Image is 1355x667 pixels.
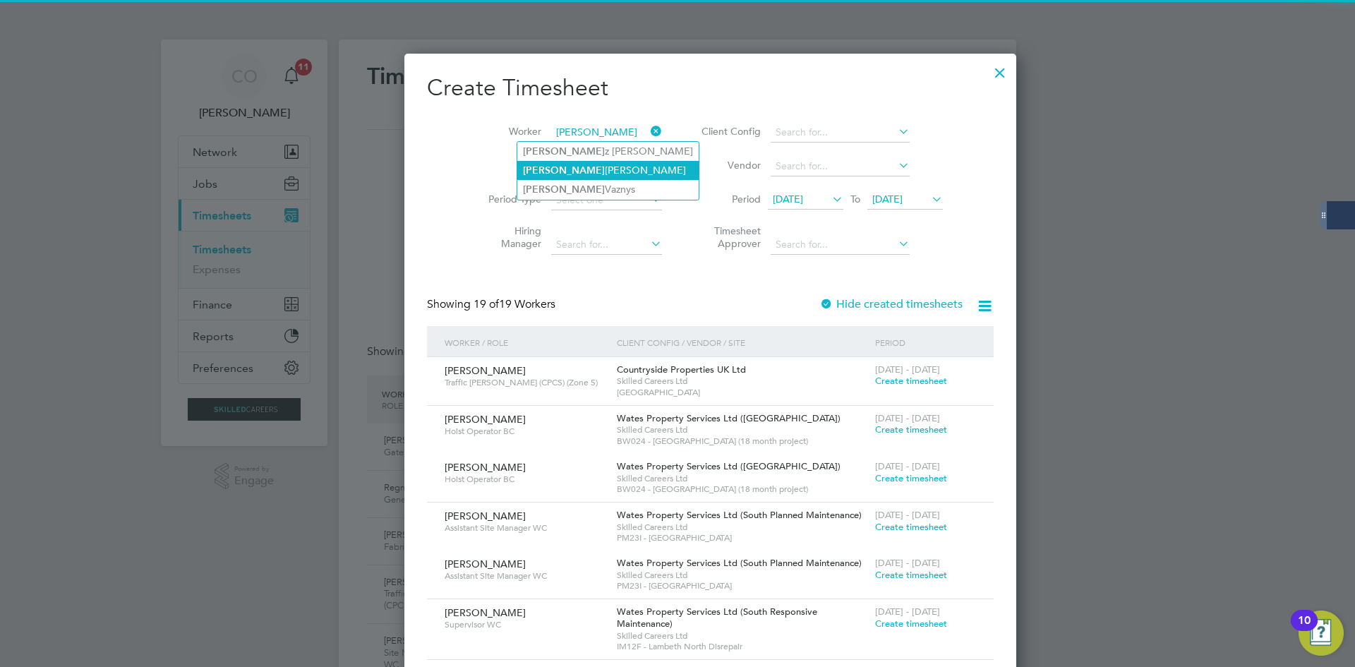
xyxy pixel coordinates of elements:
span: Skilled Careers Ltd [617,424,868,435]
li: Vaznys [517,180,699,199]
span: [PERSON_NAME] [445,461,526,474]
span: [DATE] - [DATE] [875,509,940,521]
span: Hoist Operator BC [445,426,606,437]
label: Hiring Manager [478,224,541,250]
span: [PERSON_NAME] [445,413,526,426]
span: 19 of [474,297,499,311]
span: Wates Property Services Ltd (South Planned Maintenance) [617,509,862,521]
div: 10 [1298,620,1311,639]
span: Assistant Site Manager WC [445,522,606,534]
span: [DATE] - [DATE] [875,606,940,618]
input: Search for... [771,157,910,176]
span: PM23I - [GEOGRAPHIC_DATA] [617,532,868,543]
span: Wates Property Services Ltd (South Responsive Maintenance) [617,606,817,630]
span: Supervisor WC [445,619,606,630]
div: Worker / Role [441,326,613,359]
label: Hide created timesheets [819,297,963,311]
span: Create timesheet [875,423,947,435]
span: [PERSON_NAME] [445,364,526,377]
li: z [PERSON_NAME] [517,142,699,161]
label: Timesheet Approver [697,224,761,250]
span: [DATE] - [DATE] [875,460,940,472]
input: Search for... [551,235,662,255]
b: [PERSON_NAME] [523,145,605,157]
span: Wates Property Services Ltd (South Planned Maintenance) [617,557,862,569]
b: [PERSON_NAME] [523,164,605,176]
span: BW024 - [GEOGRAPHIC_DATA] (18 month project) [617,483,868,495]
label: Site [478,159,541,172]
span: Skilled Careers Ltd [617,473,868,484]
span: [DATE] [773,193,803,205]
span: Wates Property Services Ltd ([GEOGRAPHIC_DATA]) [617,412,841,424]
span: Skilled Careers Ltd [617,375,868,387]
div: Client Config / Vendor / Site [613,326,872,359]
input: Search for... [551,123,662,143]
span: Assistant Site Manager WC [445,570,606,582]
h2: Create Timesheet [427,73,994,103]
input: Search for... [771,123,910,143]
label: Worker [478,125,541,138]
label: Period Type [478,193,541,205]
span: Create timesheet [875,618,947,630]
span: PM23I - [GEOGRAPHIC_DATA] [617,580,868,591]
span: [PERSON_NAME] [445,558,526,570]
button: Open Resource Center, 10 new notifications [1299,611,1344,656]
input: Search for... [771,235,910,255]
div: Period [872,326,980,359]
span: Skilled Careers Ltd [617,570,868,581]
li: [PERSON_NAME] [517,161,699,180]
span: Create timesheet [875,472,947,484]
span: Create timesheet [875,375,947,387]
span: Skilled Careers Ltd [617,522,868,533]
span: [PERSON_NAME] [445,510,526,522]
span: Create timesheet [875,569,947,581]
span: Countryside Properties UK Ltd [617,363,746,375]
div: Showing [427,297,558,312]
label: Client Config [697,125,761,138]
span: Wates Property Services Ltd ([GEOGRAPHIC_DATA]) [617,460,841,472]
span: [GEOGRAPHIC_DATA] [617,387,868,398]
span: BW024 - [GEOGRAPHIC_DATA] (18 month project) [617,435,868,447]
span: IM12F - Lambeth North Disrepair [617,641,868,652]
b: [PERSON_NAME] [523,184,605,196]
span: Create timesheet [875,521,947,533]
span: [PERSON_NAME] [445,606,526,619]
span: Skilled Careers Ltd [617,630,868,642]
span: To [846,190,865,208]
span: [DATE] - [DATE] [875,557,940,569]
span: [DATE] [872,193,903,205]
span: Traffic [PERSON_NAME] (CPCS) (Zone 5) [445,377,606,388]
span: [DATE] - [DATE] [875,412,940,424]
span: [DATE] - [DATE] [875,363,940,375]
span: Hoist Operator BC [445,474,606,485]
label: Period [697,193,761,205]
label: Vendor [697,159,761,172]
span: 19 Workers [474,297,555,311]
